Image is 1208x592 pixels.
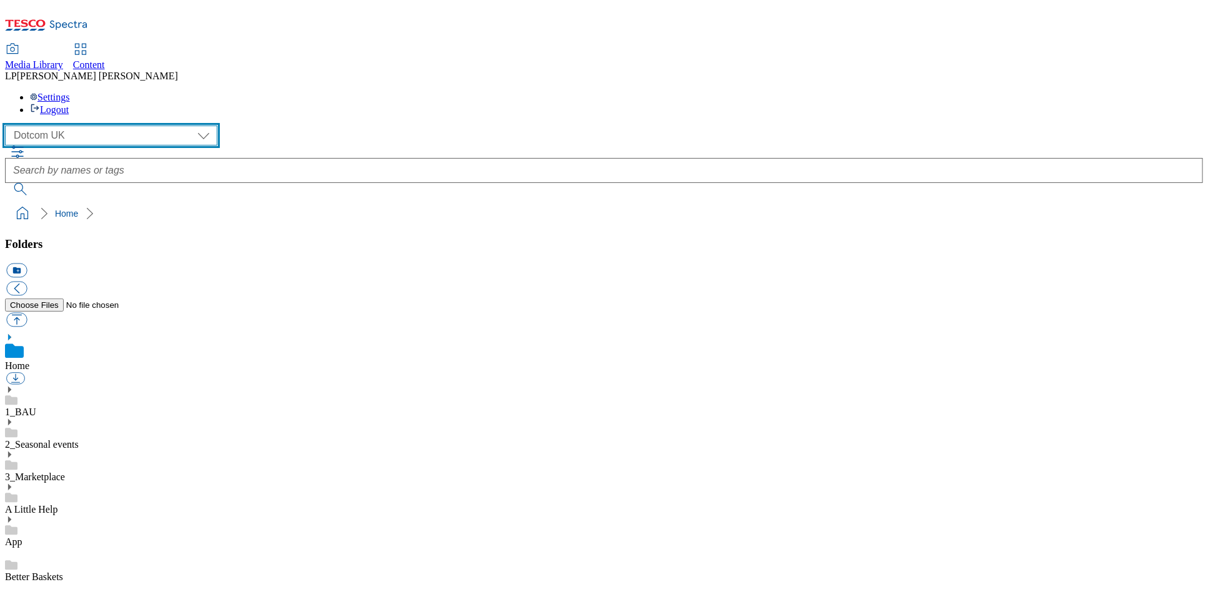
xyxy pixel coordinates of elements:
[5,360,29,371] a: Home
[5,237,1203,251] h3: Folders
[5,471,65,482] a: 3_Marketplace
[12,204,32,224] a: home
[30,104,69,115] a: Logout
[5,504,57,515] a: A Little Help
[5,202,1203,225] nav: breadcrumb
[5,59,63,70] span: Media Library
[73,44,105,71] a: Content
[5,158,1203,183] input: Search by names or tags
[5,571,63,582] a: Better Baskets
[55,209,78,219] a: Home
[5,439,79,450] a: 2_Seasonal events
[17,71,178,81] span: [PERSON_NAME] [PERSON_NAME]
[73,59,105,70] span: Content
[5,44,63,71] a: Media Library
[5,407,36,417] a: 1_BAU
[5,536,22,547] a: App
[5,71,17,81] span: LP
[30,92,70,102] a: Settings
